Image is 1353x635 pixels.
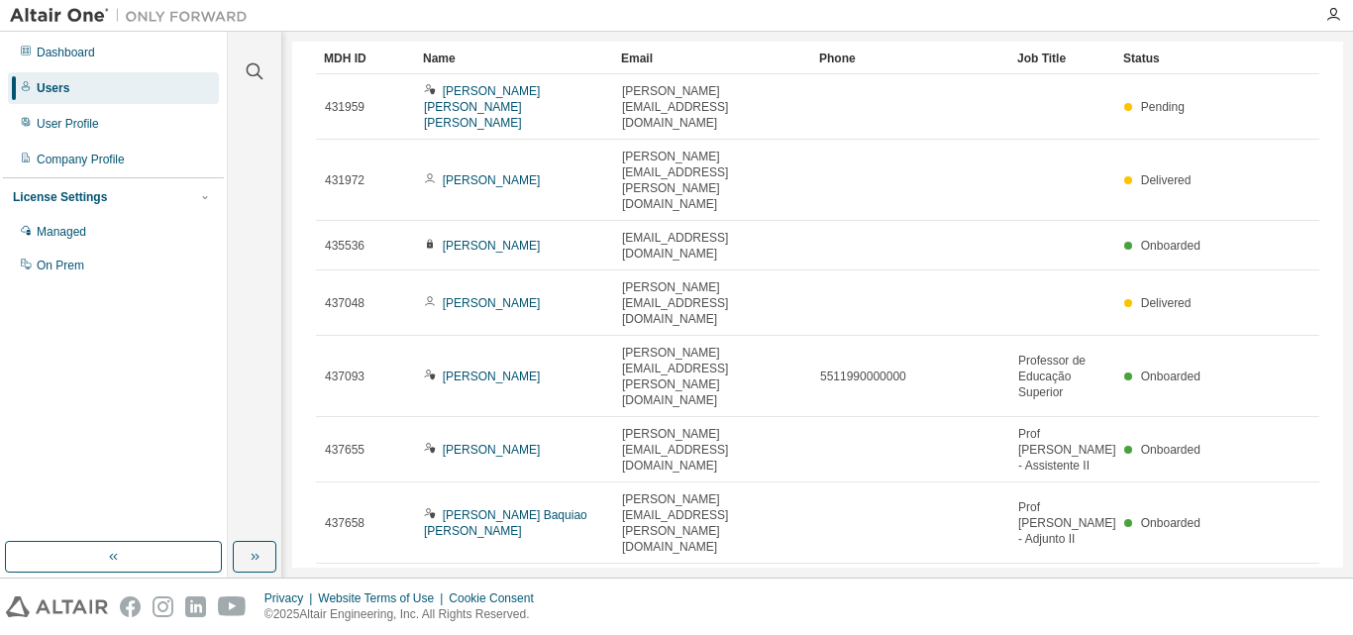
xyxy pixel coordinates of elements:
span: Pending [1141,100,1185,114]
div: User Profile [37,116,99,132]
span: 437655 [325,442,364,458]
div: Name [423,43,605,74]
div: Job Title [1017,43,1107,74]
img: facebook.svg [120,596,141,617]
span: [PERSON_NAME][EMAIL_ADDRESS][PERSON_NAME][DOMAIN_NAME] [622,491,802,555]
span: Delivered [1141,173,1192,187]
span: Prof [PERSON_NAME] - Adjunto II [1018,499,1116,547]
div: Dashboard [37,45,95,60]
div: MDH ID [324,43,407,74]
span: [PERSON_NAME][EMAIL_ADDRESS][PERSON_NAME][DOMAIN_NAME] [622,149,802,212]
p: © 2025 Altair Engineering, Inc. All Rights Reserved. [264,606,546,623]
img: Altair One [10,6,258,26]
span: 437093 [325,369,364,384]
span: [PERSON_NAME][EMAIL_ADDRESS][PERSON_NAME][DOMAIN_NAME] [622,345,802,408]
a: [PERSON_NAME] [443,443,541,457]
a: [PERSON_NAME] [443,239,541,253]
span: 5511990000000 [820,369,906,384]
span: Onboarded [1141,239,1200,253]
span: Onboarded [1141,443,1200,457]
div: Company Profile [37,152,125,167]
span: [PERSON_NAME][EMAIL_ADDRESS][DOMAIN_NAME] [622,83,802,131]
span: [PERSON_NAME][EMAIL_ADDRESS][DOMAIN_NAME] [622,279,802,327]
a: [PERSON_NAME] [443,296,541,310]
span: Onboarded [1141,370,1200,383]
div: Website Terms of Use [318,590,449,606]
div: On Prem [37,258,84,273]
span: Prof [PERSON_NAME] - Assistente II [1018,426,1116,474]
a: [PERSON_NAME] Baquiao [PERSON_NAME] [424,508,587,538]
a: [PERSON_NAME] [PERSON_NAME] [PERSON_NAME] [424,84,540,130]
div: Status [1123,43,1206,74]
div: License Settings [13,189,107,205]
span: 437048 [325,295,364,311]
div: Managed [37,224,86,240]
span: [PERSON_NAME][EMAIL_ADDRESS][DOMAIN_NAME] [622,426,802,474]
img: altair_logo.svg [6,596,108,617]
span: 431959 [325,99,364,115]
span: 431972 [325,172,364,188]
span: 437658 [325,515,364,531]
span: [EMAIL_ADDRESS][DOMAIN_NAME] [622,230,802,262]
div: Email [621,43,803,74]
img: instagram.svg [153,596,173,617]
img: linkedin.svg [185,596,206,617]
span: Onboarded [1141,516,1200,530]
div: Phone [819,43,1001,74]
div: Privacy [264,590,318,606]
img: youtube.svg [218,596,247,617]
a: [PERSON_NAME] [443,370,541,383]
span: Professor de Educação Superior [1018,353,1106,400]
span: Delivered [1141,296,1192,310]
span: 435536 [325,238,364,254]
div: Users [37,80,69,96]
div: Cookie Consent [449,590,545,606]
a: [PERSON_NAME] [443,173,541,187]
